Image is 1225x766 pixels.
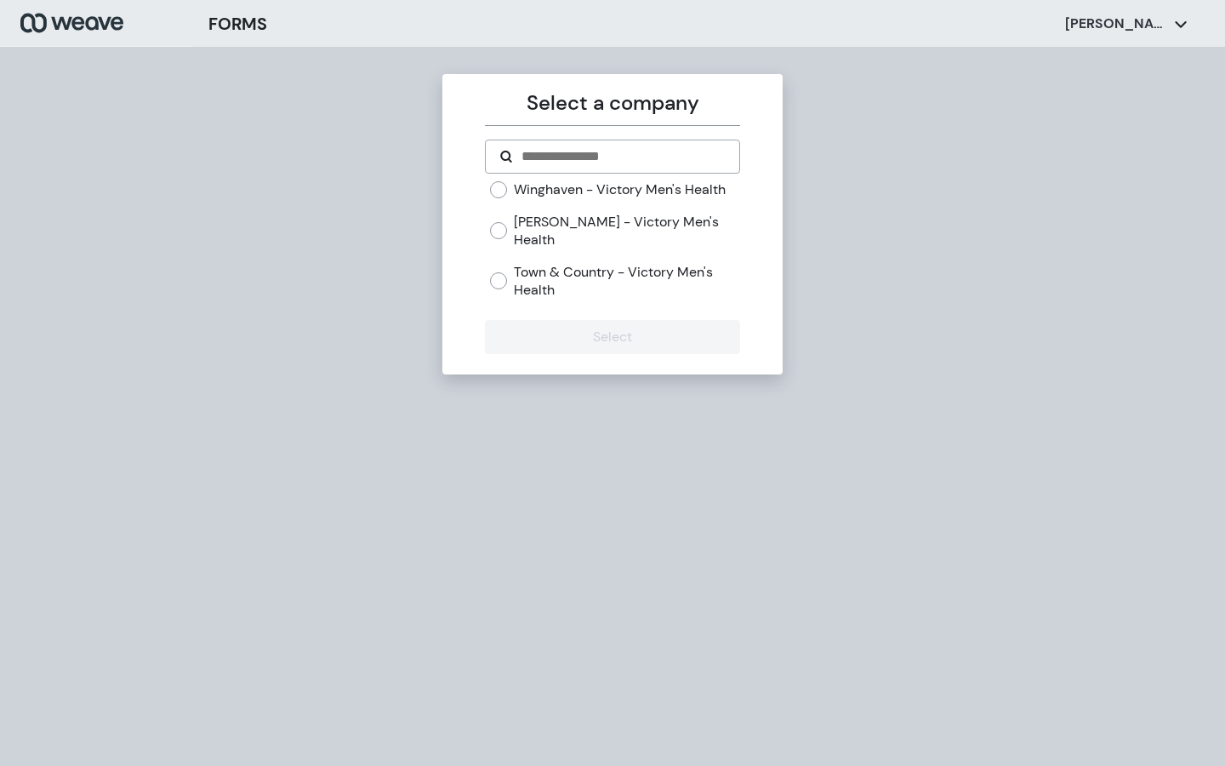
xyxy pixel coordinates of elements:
label: Winghaven - Victory Men's Health [514,180,726,199]
p: Select a company [485,88,739,118]
label: Town & Country - Victory Men's Health [514,263,739,300]
h3: FORMS [208,11,267,37]
button: Select [485,320,739,354]
input: Search [520,146,725,167]
p: [PERSON_NAME] [1065,14,1167,33]
label: [PERSON_NAME] - Victory Men's Health [514,213,739,249]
